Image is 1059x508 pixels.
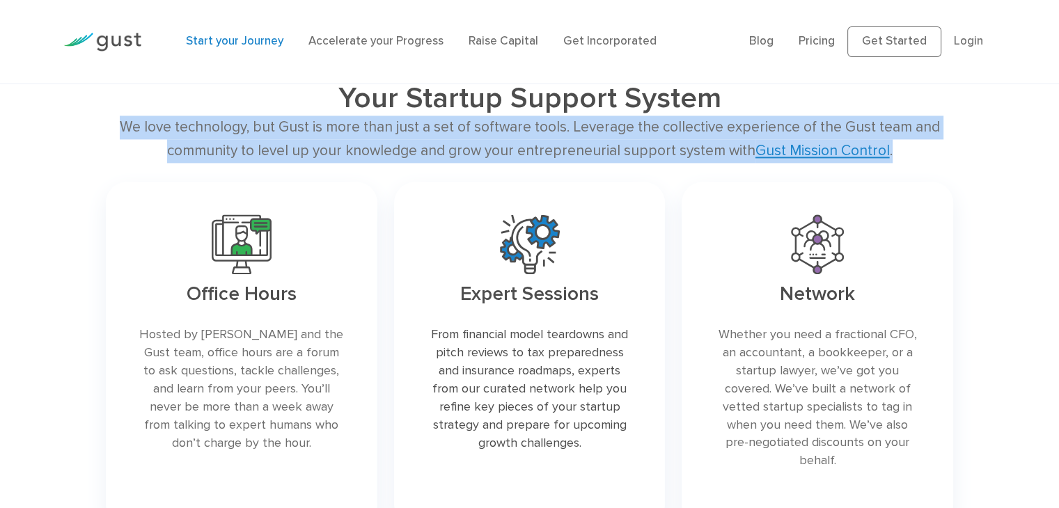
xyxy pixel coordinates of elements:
h2: Your Startup Support System [191,81,869,116]
a: Get Incorporated [563,34,657,48]
a: Gust Mission Control [755,142,890,159]
a: Pricing [799,34,835,48]
div: We love technology, but Gust is more than just a set of software tools. Leverage the collective e... [106,116,953,162]
a: Start your Journey [186,34,283,48]
img: Gust Logo [63,33,141,51]
a: Get Started [847,26,941,57]
a: Raise Capital [469,34,538,48]
a: Accelerate your Progress [308,34,444,48]
a: Login [954,34,983,48]
a: Blog [749,34,774,48]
